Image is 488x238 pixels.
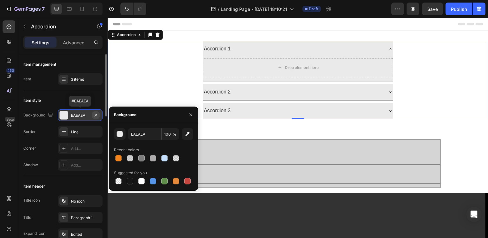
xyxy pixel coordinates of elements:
p: Settings [32,39,50,46]
div: Background [114,112,136,118]
div: Open Intercom Messenger [466,207,482,222]
iframe: Design area [108,18,488,238]
div: Item management [23,62,56,67]
button: Save [422,3,443,15]
div: EAEAEA [71,113,89,118]
a: The Fundamental [49,136,89,141]
div: Item header [23,183,45,189]
input: Eg: FFFFFF [128,128,161,140]
div: Add... [71,162,101,168]
div: Edited [71,232,101,237]
div: Accordion 3 [96,88,125,100]
div: Beta [5,117,15,122]
div: No icon [71,198,101,204]
div: Add... [71,146,101,152]
div: Paragraph 1 [71,215,101,221]
div: Shadow [23,162,38,168]
div: 450 [6,68,15,73]
div: Border [23,129,36,135]
div: Accordion [8,14,29,20]
div: Background [23,111,54,120]
div: Suggested for you [114,170,147,176]
p: Advanced [63,39,85,46]
p: Accordion [31,23,85,30]
span: Landing Page - [DATE] 18:10:21 [221,6,287,12]
span: % [173,131,177,137]
div: 3 items [71,77,101,82]
div: Item [23,76,31,82]
div: Drop element here [179,48,212,53]
span: / [218,6,219,12]
div: Title [23,215,31,220]
button: Publish [446,3,472,15]
button: 7 [3,3,48,15]
div: Title icon [23,197,40,203]
p: Table of content [49,123,334,133]
div: Publish [451,6,467,12]
p: 7 [42,5,45,13]
div: Expand icon [23,231,45,236]
span: Draft [309,6,318,12]
div: Recent colors [114,147,139,153]
div: Line [71,129,101,135]
div: Accordion 2 [96,69,125,80]
a: dB in Music [52,154,79,160]
span: Save [427,6,438,12]
div: Corner [23,145,36,151]
div: Undo/Redo [120,3,146,15]
div: Item style [23,98,41,103]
